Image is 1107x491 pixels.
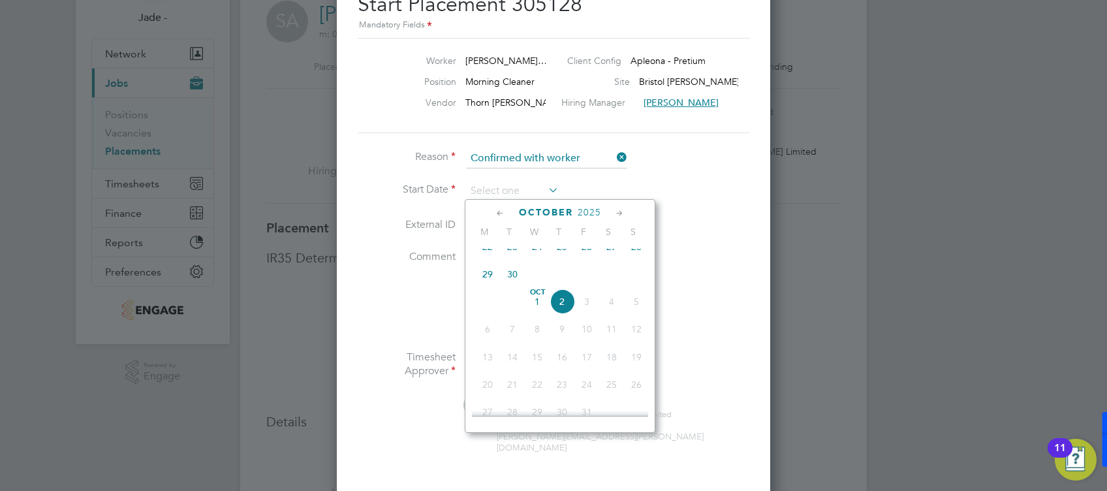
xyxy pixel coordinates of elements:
[621,226,646,238] span: S
[500,372,525,397] span: 21
[550,317,574,341] span: 9
[358,150,456,164] label: Reason
[525,400,550,424] span: 29
[475,262,500,287] span: 29
[475,400,500,424] span: 27
[384,55,456,67] label: Worker
[546,226,571,238] span: T
[550,372,574,397] span: 23
[574,289,599,314] span: 3
[475,317,500,341] span: 6
[358,218,456,232] label: External ID
[574,317,599,341] span: 10
[466,182,559,201] input: Select one
[497,431,704,453] span: [PERSON_NAME][EMAIL_ADDRESS][PERSON_NAME][DOMAIN_NAME]
[525,345,550,370] span: 15
[574,345,599,370] span: 17
[571,226,596,238] span: F
[574,372,599,397] span: 24
[525,289,550,314] span: 1
[463,394,486,417] span: ML
[500,317,525,341] span: 7
[644,97,719,108] span: [PERSON_NAME]
[519,207,573,218] span: October
[358,250,456,264] label: Comment
[384,76,456,87] label: Position
[578,76,630,87] label: Site
[574,400,599,424] span: 31
[358,18,749,33] div: Mandatory Fields
[1055,439,1097,481] button: Open Resource Center, 11 new notifications
[631,55,706,67] span: Apleona - Pretium
[596,226,621,238] span: S
[578,207,601,218] span: 2025
[500,262,525,287] span: 30
[599,317,624,341] span: 11
[500,345,525,370] span: 14
[624,289,649,314] span: 5
[624,345,649,370] span: 19
[472,226,497,238] span: M
[550,400,574,424] span: 30
[1054,448,1066,465] div: 11
[465,97,596,108] span: Thorn [PERSON_NAME] Limit…
[639,76,819,87] span: Bristol [PERSON_NAME] Squibb Pharmac…
[525,289,550,296] span: Oct
[465,55,547,67] span: [PERSON_NAME]…
[497,226,522,238] span: T
[522,226,546,238] span: W
[358,351,456,378] label: Timesheet Approver
[599,372,624,397] span: 25
[599,289,624,314] span: 4
[525,317,550,341] span: 8
[465,76,535,87] span: Morning Cleaner
[525,372,550,397] span: 22
[624,317,649,341] span: 12
[384,97,456,108] label: Vendor
[475,345,500,370] span: 13
[500,400,525,424] span: 28
[599,345,624,370] span: 18
[567,55,621,67] label: Client Config
[550,289,574,314] span: 2
[466,149,627,168] input: Select one
[550,345,574,370] span: 16
[358,183,456,197] label: Start Date
[561,97,634,108] label: Hiring Manager
[624,372,649,397] span: 26
[475,372,500,397] span: 20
